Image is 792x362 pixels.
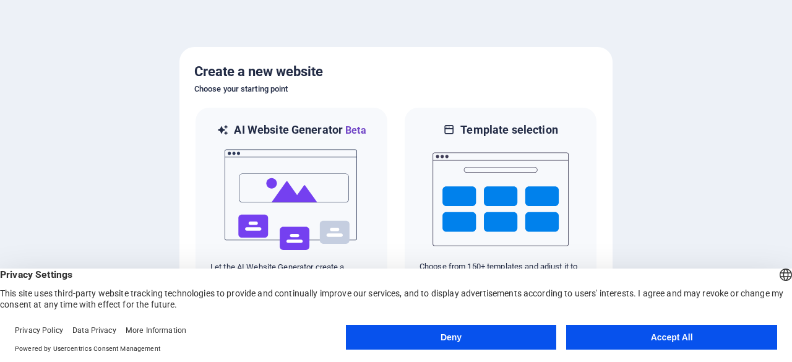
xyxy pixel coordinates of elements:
h6: Template selection [460,123,557,137]
p: Choose from 150+ templates and adjust it to you needs. [420,261,582,283]
h6: AI Website Generator [234,123,366,138]
p: Let the AI Website Generator create a website based on your input. [210,262,372,284]
h5: Create a new website [194,62,598,82]
div: AI Website GeneratorBetaaiLet the AI Website Generator create a website based on your input. [194,106,389,300]
div: Template selectionChoose from 150+ templates and adjust it to you needs. [403,106,598,300]
h6: Choose your starting point [194,82,598,97]
img: ai [223,138,359,262]
span: Beta [343,124,366,136]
